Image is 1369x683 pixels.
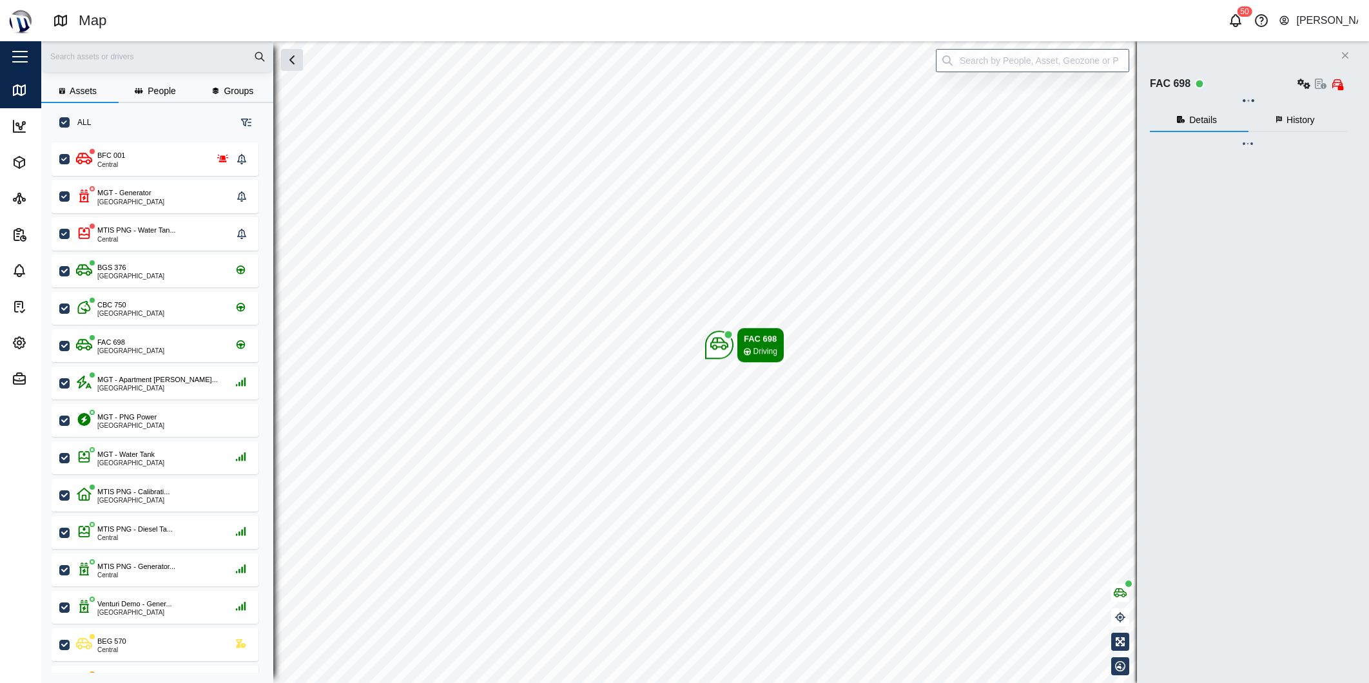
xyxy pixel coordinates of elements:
[97,225,176,236] div: MTIS PNG - Water Tan...
[52,138,273,673] div: grid
[34,264,72,278] div: Alarms
[97,188,151,198] div: MGT - Generator
[34,155,71,169] div: Assets
[224,86,253,95] span: Groups
[705,328,784,362] div: Map marker
[97,300,126,311] div: CBC 750
[34,83,61,97] div: Map
[97,486,170,497] div: MTIS PNG - Calibrati...
[97,497,170,504] div: [GEOGRAPHIC_DATA]
[97,337,125,348] div: FAC 698
[97,348,164,354] div: [GEOGRAPHIC_DATA]
[41,41,1369,683] canvas: Map
[97,374,218,385] div: MGT - Apartment [PERSON_NAME]...
[79,10,107,32] div: Map
[97,636,126,647] div: BEG 570
[744,332,777,345] div: FAC 698
[1286,115,1315,124] span: History
[97,199,164,206] div: [GEOGRAPHIC_DATA]
[148,86,176,95] span: People
[97,449,155,460] div: MGT - Water Tank
[34,336,77,350] div: Settings
[97,610,172,616] div: [GEOGRAPHIC_DATA]
[97,311,164,317] div: [GEOGRAPHIC_DATA]
[936,49,1129,72] input: Search by People, Asset, Geozone or Place
[97,423,164,429] div: [GEOGRAPHIC_DATA]
[97,236,176,243] div: Central
[97,162,125,168] div: Central
[70,117,91,128] label: ALL
[34,191,64,206] div: Sites
[49,47,266,66] input: Search assets or drivers
[753,345,777,358] div: Driving
[34,119,88,133] div: Dashboard
[97,460,164,467] div: [GEOGRAPHIC_DATA]
[97,561,175,572] div: MTIS PNG - Generator...
[6,6,35,35] img: Main Logo
[97,599,172,610] div: Venturi Demo - Gener...
[1150,76,1190,92] div: FAC 698
[97,572,175,579] div: Central
[97,385,218,392] div: [GEOGRAPHIC_DATA]
[34,372,70,386] div: Admin
[97,524,173,535] div: MTIS PNG - Diesel Ta...
[34,300,67,314] div: Tasks
[97,647,126,653] div: Central
[34,227,75,242] div: Reports
[97,262,126,273] div: BGS 376
[1189,115,1217,124] span: Details
[97,273,164,280] div: [GEOGRAPHIC_DATA]
[97,412,157,423] div: MGT - PNG Power
[1237,6,1252,17] div: 50
[1296,13,1358,29] div: [PERSON_NAME]
[1278,12,1359,30] button: [PERSON_NAME]
[97,535,173,541] div: Central
[97,150,125,161] div: BFC 001
[70,86,97,95] span: Assets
